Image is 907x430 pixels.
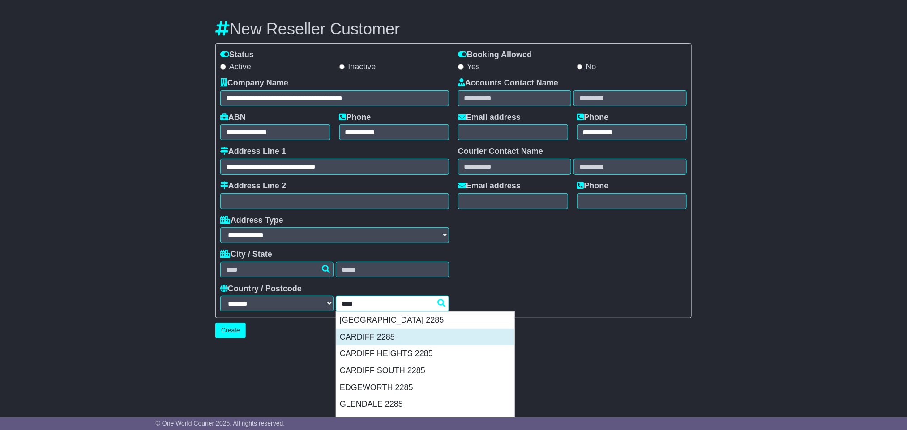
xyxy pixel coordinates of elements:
[339,62,376,72] label: Inactive
[458,62,480,72] label: Yes
[220,113,246,123] label: ABN
[215,20,692,38] h3: New Reseller Customer
[220,181,286,191] label: Address Line 2
[336,396,514,413] div: GLENDALE 2285
[339,113,371,123] label: Phone
[336,312,514,329] div: [GEOGRAPHIC_DATA] 2285
[336,345,514,362] div: CARDIFF HEIGHTS 2285
[220,147,286,157] label: Address Line 1
[220,50,254,60] label: Status
[220,78,288,88] label: Company Name
[577,113,609,123] label: Phone
[220,216,283,226] label: Address Type
[220,250,272,260] label: City / State
[336,379,514,396] div: EDGEWORTH 2285
[577,181,609,191] label: Phone
[336,362,514,379] div: CARDIFF SOUTH 2285
[336,413,514,430] div: MACQUARIE HILLS 2285
[220,62,251,72] label: Active
[458,181,521,191] label: Email address
[339,64,345,70] input: Inactive
[458,147,543,157] label: Courier Contact Name
[458,113,521,123] label: Email address
[156,420,285,427] span: © One World Courier 2025. All rights reserved.
[220,284,302,294] label: Country / Postcode
[336,329,514,346] div: CARDIFF 2285
[577,62,596,72] label: No
[458,50,532,60] label: Booking Allowed
[458,78,558,88] label: Accounts Contact Name
[577,64,583,70] input: No
[458,64,464,70] input: Yes
[220,64,226,70] input: Active
[215,323,246,338] button: Create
